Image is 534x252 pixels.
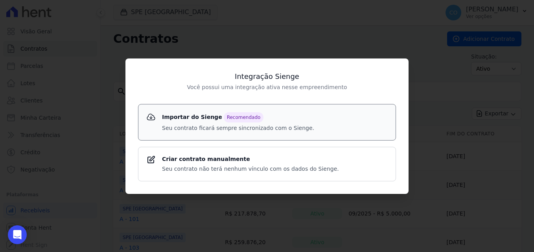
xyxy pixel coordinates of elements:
a: Importar do SiengeRecomendado Seu contrato ficará sempre sincronizado com o Sienge. [138,104,396,141]
strong: Criar contrato manualmente [162,155,339,163]
strong: Importar do Sienge [162,112,314,122]
span: Recomendado [224,112,264,122]
p: Seu contrato ficará sempre sincronizado com o Sienge. [162,124,314,132]
p: Seu contrato não terá nenhum vínculo com os dados do Sienge. [162,165,339,173]
p: Você possui uma integração ativa nesse empreendimento [138,83,396,91]
div: Open Intercom Messenger [8,225,27,244]
h3: Integração Sienge [138,71,396,82]
a: Criar contrato manualmente Seu contrato não terá nenhum vínculo com os dados do Sienge. [138,147,396,181]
